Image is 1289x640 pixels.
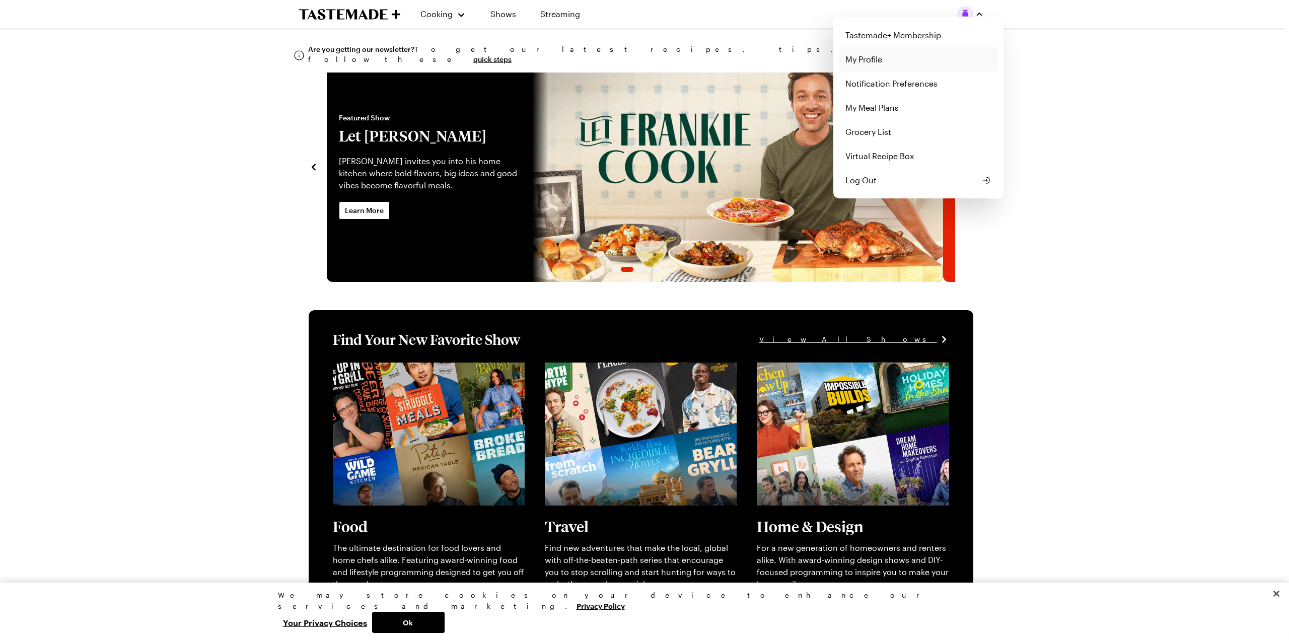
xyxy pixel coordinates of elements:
[839,47,997,72] a: My Profile
[278,590,1003,633] div: Privacy
[957,6,973,22] img: Profile picture
[957,6,983,22] button: Profile picture
[839,96,997,120] a: My Meal Plans
[278,590,1003,612] div: We may store cookies on your device to enhance our services and marketing.
[839,72,997,96] a: Notification Preferences
[833,17,1004,198] div: Profile picture
[839,23,997,47] a: Tastemade+ Membership
[278,612,372,633] button: Your Privacy Choices
[372,612,445,633] button: Ok
[839,144,997,168] a: Virtual Recipe Box
[1265,583,1287,605] button: Close
[577,601,625,610] a: More information about your privacy, opens in a new tab
[845,174,877,186] span: Log Out
[839,120,997,144] a: Grocery List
